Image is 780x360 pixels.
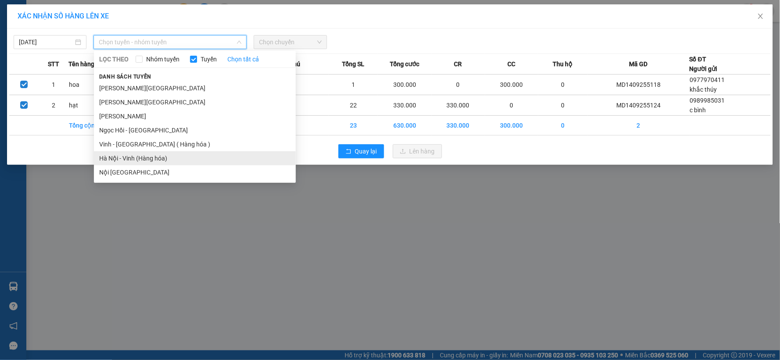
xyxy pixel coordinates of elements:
[393,144,442,158] button: uploadLên hàng
[538,75,588,95] td: 0
[454,59,462,69] span: CR
[68,116,118,135] td: Tổng cộng
[485,116,539,135] td: 300.000
[18,12,109,20] span: XÁC NHẬN SỐ HÀNG LÊN XE
[588,75,690,95] td: MD1409255118
[94,151,296,165] li: Hà Nội - Vinh (Hàng hóa)
[94,81,296,95] li: [PERSON_NAME][GEOGRAPHIC_DATA]
[99,54,129,64] span: LỌC THEO
[39,75,69,95] td: 1
[94,109,296,123] li: [PERSON_NAME]
[690,86,717,93] span: khắc thúy
[338,144,384,158] button: rollbackQuay lại
[378,116,431,135] td: 630.000
[94,95,296,109] li: [PERSON_NAME][GEOGRAPHIC_DATA]
[485,95,539,116] td: 0
[390,59,419,69] span: Tổng cước
[68,95,118,116] td: hạt
[378,95,431,116] td: 330.000
[197,54,220,64] span: Tuyến
[588,95,690,116] td: MD1409255124
[94,123,296,137] li: Ngọc Hồi - [GEOGRAPHIC_DATA]
[94,73,157,81] span: Danh sách tuyến
[237,39,242,45] span: down
[342,59,364,69] span: Tổng SL
[355,146,377,156] span: Quay lại
[329,75,378,95] td: 1
[94,137,296,151] li: Vinh - [GEOGRAPHIC_DATA] ( Hàng hóa )
[431,116,485,135] td: 330.000
[39,95,69,116] td: 2
[431,95,485,116] td: 330.000
[68,59,94,69] span: Tên hàng
[748,4,773,29] button: Close
[553,59,573,69] span: Thu hộ
[279,75,329,95] td: ---
[19,37,73,47] input: 14/09/2025
[757,13,764,20] span: close
[329,116,378,135] td: 23
[538,116,588,135] td: 0
[227,54,259,64] a: Chọn tất cả
[588,116,690,135] td: 2
[329,95,378,116] td: 22
[690,54,718,74] div: Số ĐT Người gửi
[259,36,321,49] span: Chọn chuyến
[94,165,296,179] li: Nội [GEOGRAPHIC_DATA]
[507,59,515,69] span: CC
[378,75,431,95] td: 300.000
[345,148,352,155] span: rollback
[629,59,648,69] span: Mã GD
[48,59,59,69] span: STT
[690,97,725,104] span: 0989985031
[68,75,118,95] td: hoa
[690,76,725,83] span: 0977970411
[485,75,539,95] td: 300.000
[431,75,485,95] td: 0
[690,107,706,114] span: c bình
[143,54,183,64] span: Nhóm tuyến
[99,36,241,49] span: Chọn tuyến - nhóm tuyến
[279,95,329,116] td: ---
[538,95,588,116] td: 0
